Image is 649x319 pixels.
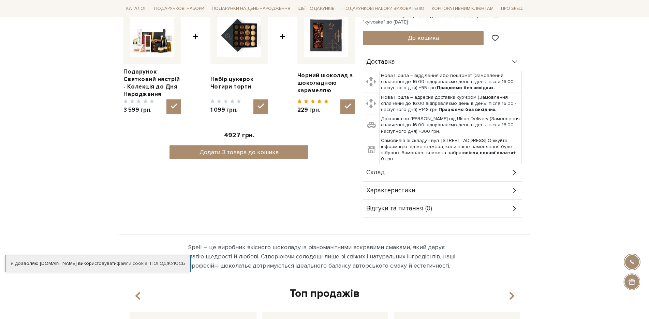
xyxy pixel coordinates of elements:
a: Корпоративним клієнтам [429,3,496,14]
button: До кошика [363,31,484,45]
img: Набір цукерок Чотири торти [217,14,261,57]
a: Ідеї подарунків [295,3,337,14]
a: Подарункові набори [151,3,207,14]
a: Про Spell [498,3,526,14]
b: Працюємо без вихідних. [439,107,497,112]
a: Чорний шоколад з шоколадною карамеллю [297,72,355,94]
a: Подарункові набори вихователю [340,3,427,14]
div: Топ продажів [128,287,522,301]
a: Набір цукерок Чотири торти [210,76,268,91]
span: Доставка [366,59,395,65]
span: Склад [366,170,385,176]
img: Чорний шоколад з шоколадною карамеллю [304,14,348,57]
img: Подарунок Святковий настрій - Колекція до Дня Народження [130,14,174,57]
span: + [280,7,285,114]
button: Додати 3 товара до кошика [169,145,308,159]
td: Нова Пошта – відділення або поштомат (Замовлення сплаченні до 16:00 відправляємо день в день, піс... [380,71,522,93]
span: Відгуки та питання (0) [366,206,432,212]
span: + [193,7,198,114]
b: після повної оплати [466,150,513,156]
td: Самовивіз зі складу - вул. [STREET_ADDRESS] Очікуйте інформацію від менеджера, коли ваше замовлен... [380,136,522,164]
span: 1 099 грн. [210,106,241,114]
span: 229 грн. [297,106,328,114]
div: Я дозволяю [DOMAIN_NAME] використовувати [5,260,190,267]
span: Характеристики [366,188,415,194]
td: Нова Пошта – адресна доставка кур'єром (Замовлення сплаченні до 16:00 відправляємо день в день, п... [380,93,522,114]
td: Доставка по [PERSON_NAME] від Uklon Delivery (Замовлення сплаченні до 16:00 відправляємо день в д... [380,114,522,136]
span: 4927 грн. [224,131,254,139]
span: 3 599 грн. [123,106,154,114]
a: Подарунок Святковий настрій - Колекція до Дня Народження [123,68,181,98]
a: файли cookie [117,260,148,266]
a: Подарунки на День народження [209,3,293,14]
div: Spell – це виробник якісного шоколаду із різноманітними яскравими смаками, який дарує магію щедро... [188,243,461,270]
a: Погоджуюсь [150,260,185,267]
span: До кошика [408,34,439,42]
b: Працюємо без вихідних. [437,85,495,91]
a: Каталог [123,3,149,14]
